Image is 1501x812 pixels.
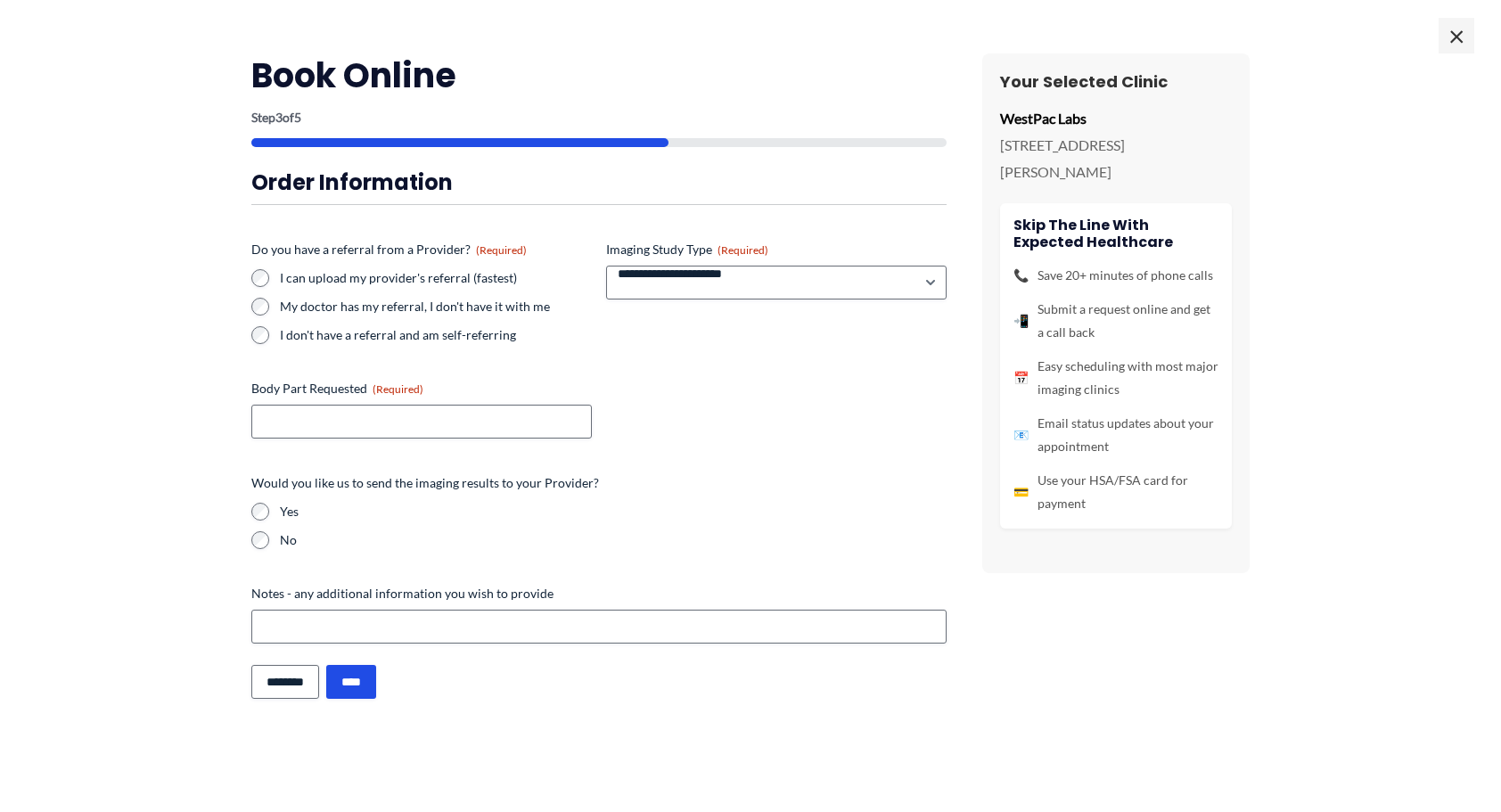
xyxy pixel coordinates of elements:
[718,243,768,257] span: (Required)
[1013,309,1029,332] span: 📲
[373,382,423,396] span: (Required)
[1013,264,1218,287] li: Save 20+ minutes of phone calls
[280,326,592,344] label: I don't have a referral and am self-referring
[476,243,527,257] span: (Required)
[251,111,947,124] p: Step of
[1013,217,1218,250] h4: Skip the line with Expected Healthcare
[251,53,947,97] h2: Book Online
[1000,105,1232,132] p: WestPac Labs
[251,380,592,398] label: Body Part Requested
[1000,71,1232,92] h3: Your Selected Clinic
[1013,412,1218,458] li: Email status updates about your appointment
[280,269,592,287] label: I can upload my provider's referral (fastest)
[1013,355,1218,401] li: Easy scheduling with most major imaging clinics
[1013,480,1029,504] span: 💳
[1013,366,1029,390] span: 📅
[251,168,947,196] h3: Order Information
[251,585,947,603] label: Notes - any additional information you wish to provide
[1439,18,1474,53] span: ×
[294,110,301,125] span: 5
[606,241,947,258] label: Imaging Study Type
[251,474,599,492] legend: Would you like us to send the imaging results to your Provider?
[1013,298,1218,344] li: Submit a request online and get a call back
[251,241,527,258] legend: Do you have a referral from a Provider?
[1013,423,1029,447] span: 📧
[280,503,947,521] label: Yes
[280,531,947,549] label: No
[280,298,592,316] label: My doctor has my referral, I don't have it with me
[1000,132,1232,185] p: [STREET_ADDRESS][PERSON_NAME]
[1013,264,1029,287] span: 📞
[1013,469,1218,515] li: Use your HSA/FSA card for payment
[275,110,283,125] span: 3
